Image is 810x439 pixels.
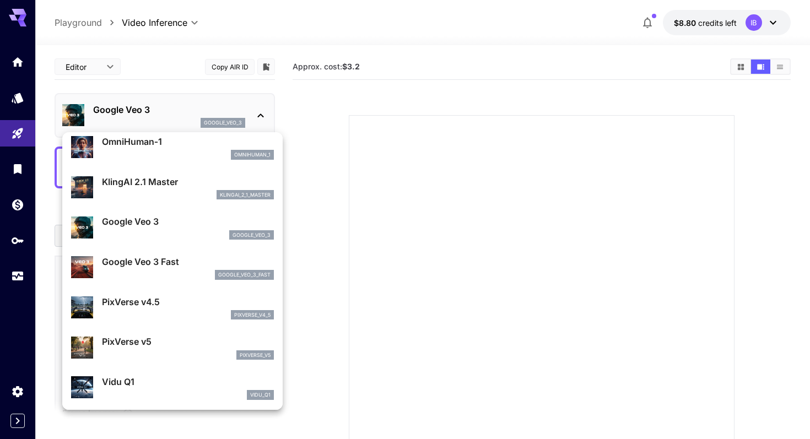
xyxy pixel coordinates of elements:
[71,131,274,164] div: OmniHuman‑1omnihuman_1
[102,255,274,268] p: Google Veo 3 Fast
[102,295,274,308] p: PixVerse v4.5
[71,371,274,404] div: Vidu Q1vidu_q1
[240,351,271,359] p: pixverse_v5
[102,215,274,228] p: Google Veo 3
[234,311,271,319] p: pixverse_v4_5
[233,231,271,239] p: google_veo_3
[250,391,271,399] p: vidu_q1
[102,135,274,148] p: OmniHuman‑1
[71,291,274,324] div: PixVerse v4.5pixverse_v4_5
[102,335,274,348] p: PixVerse v5
[71,251,274,284] div: Google Veo 3 Fastgoogle_veo_3_fast
[234,151,271,159] p: omnihuman_1
[218,271,271,279] p: google_veo_3_fast
[71,330,274,364] div: PixVerse v5pixverse_v5
[71,171,274,204] div: KlingAI 2.1 Masterklingai_2_1_master
[220,191,271,199] p: klingai_2_1_master
[102,375,274,388] p: Vidu Q1
[102,175,274,188] p: KlingAI 2.1 Master
[71,210,274,244] div: Google Veo 3google_veo_3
